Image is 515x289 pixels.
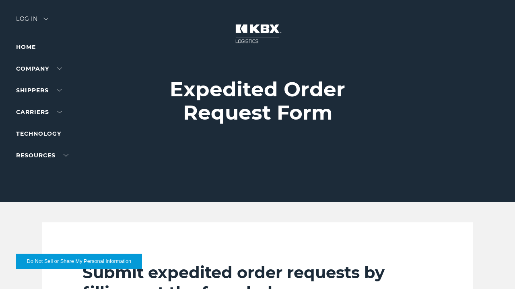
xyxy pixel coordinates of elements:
a: Company [16,65,62,72]
a: RESOURCES [16,152,68,159]
button: Do Not Sell or Share My Personal Information [16,254,142,269]
img: kbx logo [227,16,288,51]
a: Technology [16,130,61,137]
h1: Expedited Order Request Form [170,78,345,124]
a: Carriers [16,108,62,116]
div: Log in [16,16,48,28]
a: SHIPPERS [16,87,62,94]
a: Home [16,43,36,51]
img: arrow [43,18,48,20]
